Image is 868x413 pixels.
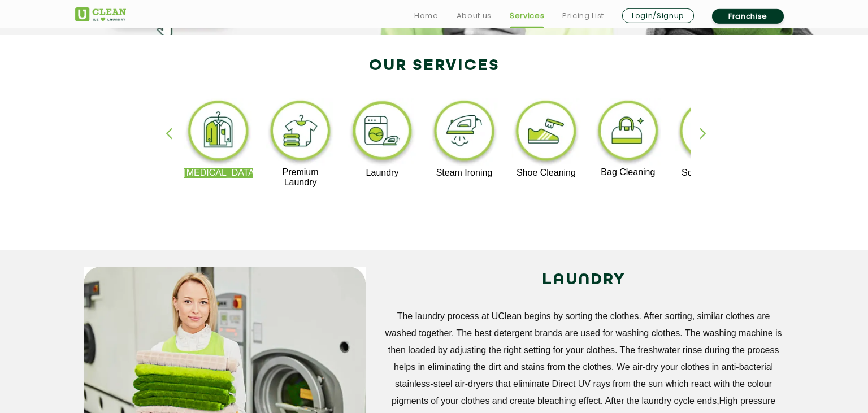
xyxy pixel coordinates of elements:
[184,168,253,178] p: [MEDICAL_DATA]
[593,167,663,177] p: Bag Cleaning
[562,9,604,23] a: Pricing List
[510,9,544,23] a: Services
[266,98,335,167] img: premium_laundry_cleaning_11zon.webp
[75,7,126,21] img: UClean Laundry and Dry Cleaning
[184,98,253,168] img: dry_cleaning_11zon.webp
[511,168,581,178] p: Shoe Cleaning
[457,9,492,23] a: About us
[348,98,417,168] img: laundry_cleaning_11zon.webp
[348,168,417,178] p: Laundry
[429,98,499,168] img: steam_ironing_11zon.webp
[675,98,745,168] img: sofa_cleaning_11zon.webp
[675,168,745,178] p: Sofa Cleaning
[383,267,784,294] h2: LAUNDRY
[622,8,694,23] a: Login/Signup
[429,168,499,178] p: Steam Ironing
[593,98,663,167] img: bag_cleaning_11zon.webp
[712,9,784,24] a: Franchise
[511,98,581,168] img: shoe_cleaning_11zon.webp
[414,9,439,23] a: Home
[266,167,335,188] p: Premium Laundry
